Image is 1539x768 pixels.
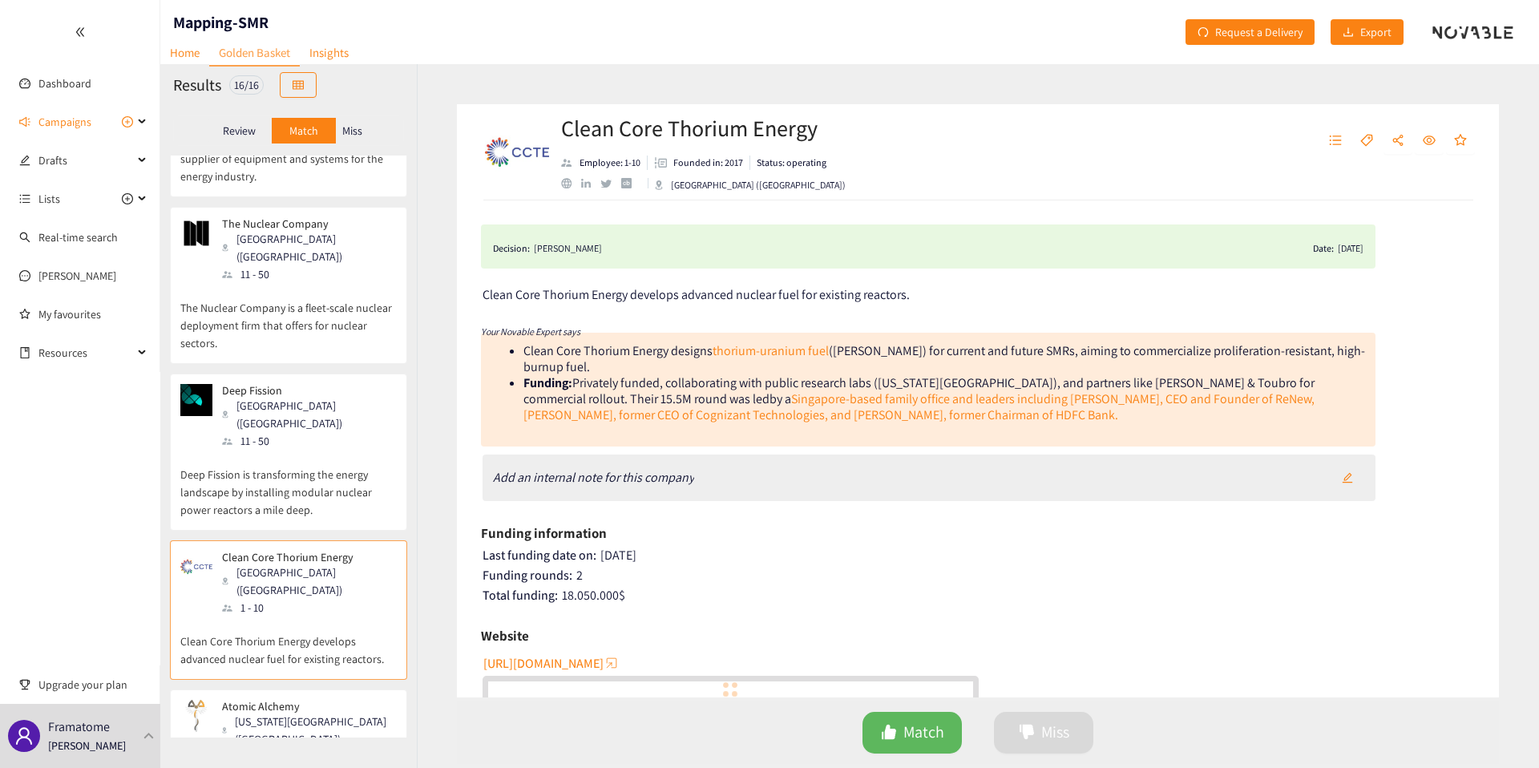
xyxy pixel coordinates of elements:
[493,469,694,486] i: Add an internal note for this company
[1215,23,1303,41] span: Request a Delivery
[300,40,358,65] a: Insights
[483,568,1476,584] div: 2
[19,116,30,127] span: sound
[222,230,395,265] div: [GEOGRAPHIC_DATA] ([GEOGRAPHIC_DATA])
[621,178,641,188] a: crunchbase
[1383,128,1412,154] button: share-alt
[713,342,829,359] a: thorium-uranium fuel
[485,120,549,184] img: Company Logo
[581,179,600,188] a: linkedin
[483,653,604,673] span: [URL][DOMAIN_NAME]
[561,178,581,188] a: website
[580,156,640,170] p: Employee: 1-10
[19,193,30,204] span: unordered-list
[122,116,133,127] span: plus-circle
[38,106,91,138] span: Campaigns
[19,155,30,166] span: edit
[180,217,212,249] img: Snapshot of the company's website
[483,588,1476,604] div: 18.050.000 $
[523,374,1315,407] div: Privately funded, collaborating with public research labs ([US_STATE][GEOGRAPHIC_DATA]), and part...
[209,40,300,67] a: Golden Basket
[293,79,304,92] span: table
[122,193,133,204] span: plus-circle
[523,374,572,391] b: Funding:
[75,26,86,38] span: double-left
[180,283,397,352] p: The Nuclear Company is a fleet-scale nuclear deployment firm that offers for nuclear sectors.
[222,599,395,616] div: 1 - 10
[1392,134,1404,148] span: share-alt
[483,587,558,604] span: Total funding:
[222,551,386,564] p: Clean Core Thorium Energy
[342,124,362,137] p: Miss
[14,726,34,746] span: user
[1313,241,1334,257] span: Date:
[1186,19,1315,45] button: redoRequest a Delivery
[38,76,91,91] a: Dashboard
[19,679,30,690] span: trophy
[1343,26,1354,39] span: download
[19,347,30,358] span: book
[1321,128,1350,154] button: unordered-list
[903,720,944,745] span: Match
[750,156,826,170] li: Status
[488,681,973,697] a: website
[38,669,147,701] span: Upgrade your plan
[600,180,620,188] a: twitter
[38,230,118,245] a: Real-time search
[280,72,317,98] button: table
[673,156,743,170] p: Founded in: 2017
[1331,19,1404,45] button: downloadExport
[38,269,116,283] a: [PERSON_NAME]
[48,737,126,754] p: [PERSON_NAME]
[481,325,580,338] i: Your Novable Expert says
[180,450,397,519] p: Deep Fission is transforming the energy landscape by installing modular nuclear power reactors a ...
[180,551,212,583] img: Snapshot of the company's website
[173,11,269,34] h1: Mapping-SMR
[757,156,826,170] p: Status: operating
[222,700,386,713] p: Atomic Alchemy
[483,548,1476,564] div: [DATE]
[222,432,395,450] div: 11 - 50
[1338,241,1363,257] div: [DATE]
[483,547,596,564] span: Last funding date on:
[38,183,60,215] span: Lists
[222,384,386,397] p: Deep Fission
[483,650,620,676] button: [URL][DOMAIN_NAME]
[173,74,221,96] h2: Results
[483,286,910,303] span: Clean Core Thorium Energy develops advanced nuclear fuel for existing reactors.
[1019,724,1035,742] span: dislike
[38,144,133,176] span: Drafts
[160,40,209,65] a: Home
[862,712,962,754] button: likeMatch
[1270,595,1539,768] div: Widget de chat
[1198,26,1209,39] span: redo
[1360,23,1392,41] span: Export
[523,342,1365,375] div: Clean Core Thorium Energy designs ([PERSON_NAME]) for current and future SMRs, aiming to commerci...
[1342,472,1353,485] span: edit
[1446,128,1475,154] button: star
[1415,128,1444,154] button: eye
[1423,134,1436,148] span: eye
[229,75,264,95] div: 16 / 16
[1360,134,1373,148] span: tag
[481,624,529,648] h6: Website
[38,337,133,369] span: Resources
[994,712,1093,754] button: dislikeMiss
[493,241,530,257] span: Decision:
[223,124,256,137] p: Review
[483,567,572,584] span: Funding rounds:
[655,178,846,192] div: [GEOGRAPHIC_DATA] ([GEOGRAPHIC_DATA])
[222,564,395,599] div: [GEOGRAPHIC_DATA] ([GEOGRAPHIC_DATA])
[561,112,846,144] h2: Clean Core Thorium Energy
[648,156,750,170] li: Founded in year
[38,298,147,330] a: My favourites
[1454,134,1467,148] span: star
[1352,128,1381,154] button: tag
[180,700,212,732] img: Snapshot of the company's website
[222,265,395,283] div: 11 - 50
[222,713,395,748] div: [US_STATE][GEOGRAPHIC_DATA] ([GEOGRAPHIC_DATA])
[180,384,212,416] img: Snapshot of the company's website
[523,375,1365,423] li: by a
[881,724,897,742] span: like
[481,521,607,545] h6: Funding information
